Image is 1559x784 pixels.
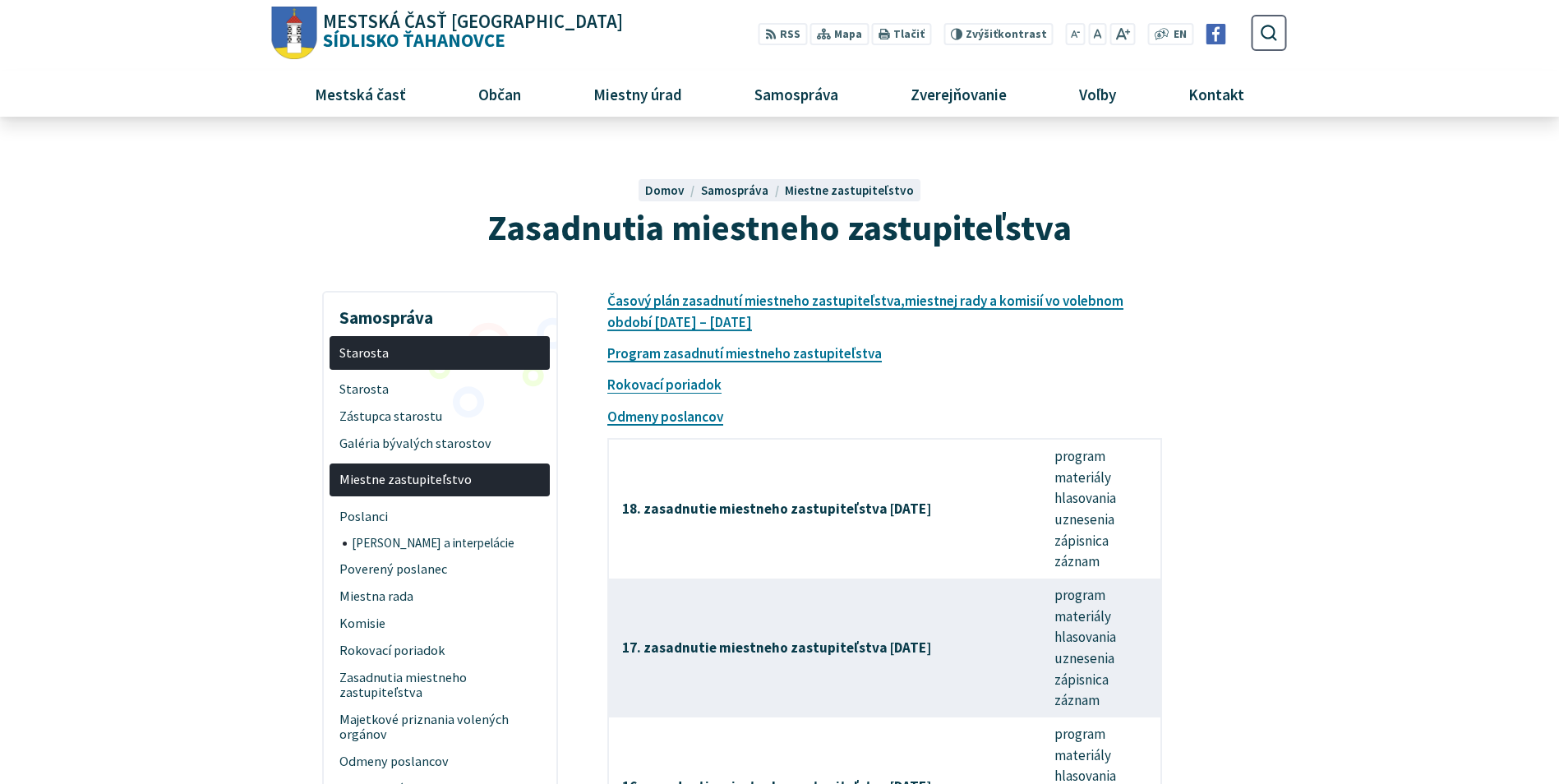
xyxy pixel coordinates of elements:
span: Mestská časť [GEOGRAPHIC_DATA] [323,12,623,31]
a: EN [1169,26,1192,44]
span: Občan [472,71,527,116]
a: program [1054,586,1105,604]
a: Zverejňovanie [881,71,1037,116]
span: Miestna rada [339,583,541,611]
a: Poslanci [330,503,550,530]
a: program [1054,725,1105,743]
span: Poslanci [339,503,541,530]
a: uznesenia [1054,510,1114,528]
span: Tlačiť [893,28,925,41]
a: Komisie [330,611,550,638]
button: Nastaviť pôvodnú veľkosť písma [1088,23,1106,45]
a: Odmeny poslancov [330,748,550,775]
a: Voľby [1049,71,1146,116]
a: RSS [759,23,807,45]
span: EN [1174,26,1187,44]
a: Mestská časť [284,71,436,116]
a: Miestne zastupiteľstvo [785,182,914,198]
span: Kontakt [1183,71,1251,116]
a: hlasovania [1054,628,1116,646]
a: Miestna rada [330,583,550,611]
a: uznesenia [1054,649,1114,667]
a: Logo Sídlisko Ťahanovce, prejsť na domovskú stránku. [272,7,623,60]
a: Galéria bývalých starostov [330,430,550,457]
span: Samospráva [701,182,768,198]
a: Miestne zastupiteľstvo [330,463,550,497]
span: kontrast [966,28,1047,41]
span: Mapa [834,26,862,44]
span: Starosta [339,339,541,367]
span: Komisie [339,611,541,638]
button: Zväčšiť veľkosť písma [1109,23,1135,45]
a: program [1054,447,1105,465]
span: Poverený poslanec [339,556,541,583]
span: Rokovací poriadok [339,638,541,665]
a: Starosta [330,376,550,403]
span: Miestny úrad [587,71,688,116]
span: Majetkové priznania volených orgánov [339,706,541,748]
span: Voľby [1073,71,1123,116]
a: zápisnica [1054,532,1109,550]
span: Sídlisko Ťahanovce [317,12,624,50]
a: záznam [1054,552,1100,570]
a: Majetkové priznania volených orgánov [330,706,550,748]
a: Kontakt [1159,71,1275,116]
a: zápisnica [1054,671,1109,689]
span: Zverejňovanie [904,71,1012,116]
span: Odmeny poslancov [339,748,541,775]
button: Zmenšiť veľkosť písma [1066,23,1086,45]
span: [PERSON_NAME] a interpelácie [352,530,541,556]
a: materiály [1054,468,1111,487]
strong: 17. zasadnutie miestneho zastupiteľstva [DATE] [622,639,931,657]
a: hlasovania [1054,489,1116,507]
h3: Samospráva [330,296,550,330]
a: Samospráva [725,71,869,116]
a: Samospráva [701,182,785,198]
img: Prejsť na Facebook stránku [1206,24,1226,44]
a: Program zasadnutí miestneho zastupiteľstva [607,344,882,362]
a: Odmeny poslancov [607,408,723,426]
a: Časový plán zasadnutí miestneho zastupiteľstva,miestnej rady a komisií vo volebnom období [DATE] ... [607,292,1123,331]
span: Domov [645,182,685,198]
strong: 18. zasadnutie miestneho zastupiteľstva [DATE] [622,500,931,518]
a: Rokovací poriadok [330,638,550,665]
a: Rokovací poriadok [607,376,722,394]
a: materiály [1054,746,1111,764]
a: [PERSON_NAME] a interpelácie [343,530,551,556]
span: Miestne zastupiteľstvo [339,467,541,494]
span: Zasadnutia miestneho zastupiteľstva [487,205,1072,250]
a: Občan [448,71,551,116]
span: RSS [780,26,800,44]
a: Zasadnutia miestneho zastupiteľstva [330,665,550,707]
span: Samospráva [748,71,844,116]
a: Starosta [330,336,550,370]
button: Zvýšiťkontrast [943,23,1053,45]
a: Domov [645,182,701,198]
span: Galéria bývalých starostov [339,430,541,457]
a: materiály [1054,607,1111,625]
a: Mapa [810,23,869,45]
span: Mestská časť [308,71,412,116]
a: záznam [1054,691,1100,709]
span: Zasadnutia miestneho zastupiteľstva [339,665,541,707]
span: Zástupca starostu [339,403,541,430]
a: Miestny úrad [563,71,712,116]
img: Prejsť na domovskú stránku [272,7,317,60]
a: Zástupca starostu [330,403,550,430]
span: Zvýšiť [966,27,998,41]
span: Starosta [339,376,541,403]
a: Poverený poslanec [330,556,550,583]
button: Tlačiť [872,23,931,45]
